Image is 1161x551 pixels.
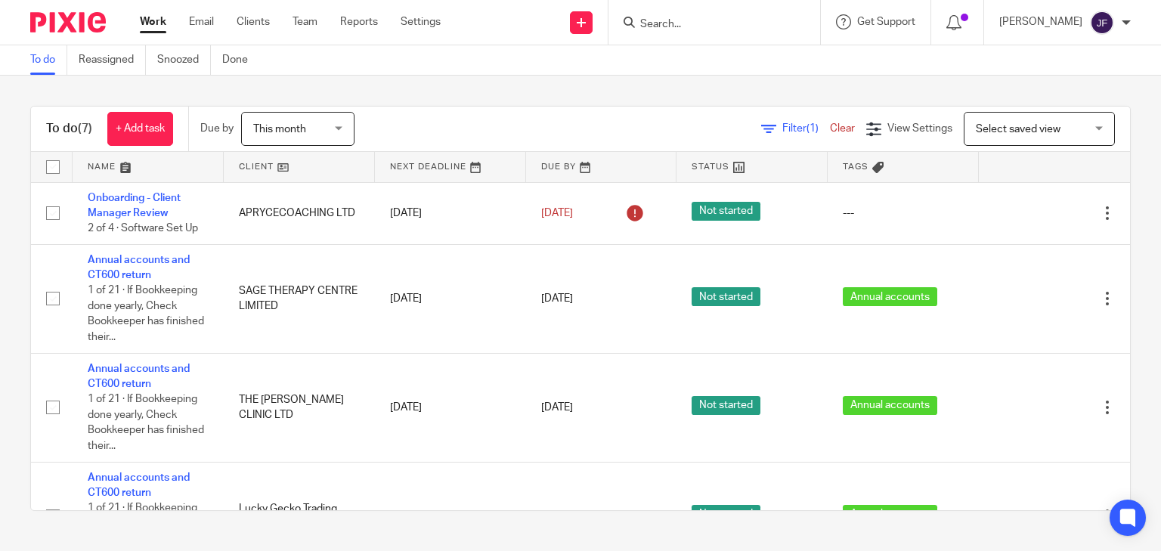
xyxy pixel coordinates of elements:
[88,395,204,452] span: 1 of 21 · If Bookkeeping done yearly, Check Bookkeeper has finished their...
[237,14,270,29] a: Clients
[999,14,1082,29] p: [PERSON_NAME]
[224,182,375,244] td: APRYCECOACHING LTD
[843,163,868,171] span: Tags
[224,244,375,353] td: SAGE THERAPY CENTRE LIMITED
[79,45,146,75] a: Reassigned
[157,45,211,75] a: Snoozed
[375,182,526,244] td: [DATE]
[88,364,190,389] a: Annual accounts and CT600 return
[88,223,198,234] span: 2 of 4 · Software Set Up
[692,287,760,306] span: Not started
[88,193,181,218] a: Onboarding - Client Manager Review
[293,14,317,29] a: Team
[200,121,234,136] p: Due by
[1090,11,1114,35] img: svg%3E
[78,122,92,135] span: (7)
[830,123,855,134] a: Clear
[88,286,204,343] span: 1 of 21 · If Bookkeeping done yearly, Check Bookkeeper has finished their...
[639,18,775,32] input: Search
[887,123,952,134] span: View Settings
[88,472,190,498] a: Annual accounts and CT600 return
[692,202,760,221] span: Not started
[692,396,760,415] span: Not started
[692,505,760,524] span: Not started
[88,255,190,280] a: Annual accounts and CT600 return
[541,402,573,413] span: [DATE]
[541,293,573,304] span: [DATE]
[224,353,375,462] td: THE [PERSON_NAME] CLINIC LTD
[807,123,819,134] span: (1)
[843,206,964,221] div: ---
[976,124,1060,135] span: Select saved view
[375,244,526,353] td: [DATE]
[541,208,573,218] span: [DATE]
[857,17,915,27] span: Get Support
[843,287,937,306] span: Annual accounts
[46,121,92,137] h1: To do
[140,14,166,29] a: Work
[253,124,306,135] span: This month
[30,45,67,75] a: To do
[782,123,830,134] span: Filter
[189,14,214,29] a: Email
[30,12,106,33] img: Pixie
[843,396,937,415] span: Annual accounts
[340,14,378,29] a: Reports
[843,505,937,524] span: Annual accounts
[222,45,259,75] a: Done
[401,14,441,29] a: Settings
[375,353,526,462] td: [DATE]
[107,112,173,146] a: + Add task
